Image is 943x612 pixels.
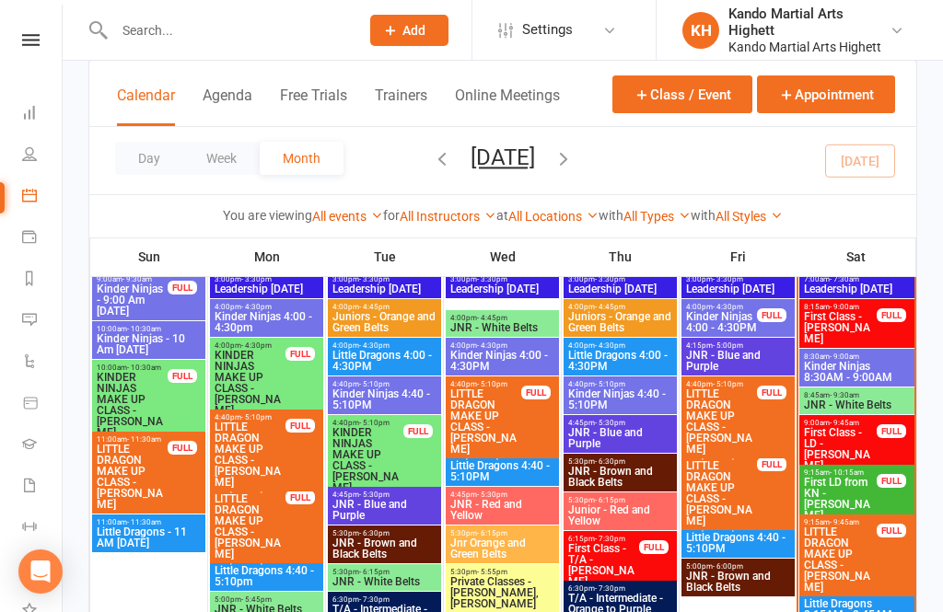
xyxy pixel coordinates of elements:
[127,435,161,444] span: - 11:30am
[109,17,346,43] input: Search...
[359,568,390,576] span: - 6:15pm
[449,537,555,560] span: Jnr Orange and Green Belts
[803,352,911,361] span: 8:30am
[214,275,320,283] span: 3:00pm
[567,341,673,350] span: 4:00pm
[803,283,911,294] span: Leadership [DATE]
[567,350,673,372] span: Little Dragons 4:00 - 4:30PM
[332,311,437,333] span: Juniors - Orange and Green Belts
[757,457,786,471] div: FULL
[623,209,691,224] a: All Types
[803,468,878,477] span: 9:15am
[449,529,555,537] span: 5:30pm
[567,419,673,427] span: 4:45pm
[757,386,786,399] div: FULL
[567,504,673,526] span: Junior - Red and Yellow
[449,275,555,283] span: 3:00pm
[96,275,169,283] span: 9:00am
[449,568,555,576] span: 5:30pm
[713,562,743,571] span: - 6:00pm
[477,275,507,283] span: - 3:30pm
[359,303,390,311] span: - 4:45pm
[449,499,555,521] span: JNR - Red and Yellow
[332,341,437,350] span: 4:00pm
[332,568,437,576] span: 5:30pm
[90,237,208,276] th: Sun
[332,350,437,372] span: Little Dragons 4:00 - 4:30PM
[214,595,320,604] span: 5:00pm
[332,419,404,427] span: 4:40pm
[639,540,669,554] div: FULL
[757,308,786,322] div: FULL
[223,208,312,223] strong: You are viewing
[830,419,859,427] span: - 9:45am
[803,391,911,399] span: 8:45am
[127,325,161,333] span: - 10:30am
[691,208,716,223] strong: with
[713,303,743,311] span: - 4:30pm
[595,535,625,543] span: - 7:30pm
[567,584,673,593] span: 6:30pm
[402,23,425,38] span: Add
[567,388,673,410] span: Kinder Ninjas 4:40 - 5:10PM
[332,388,437,410] span: Kinder Ninjas 4:40 - 5:10PM
[562,237,680,276] th: Thu
[803,311,878,344] span: First Class - [PERSON_NAME]
[595,303,625,311] span: - 4:45pm
[214,565,320,587] span: Little Dragons 4:40 - 5:10pm
[567,535,640,543] span: 6:15pm
[685,388,758,455] span: LITTLE DRAGON MAKE UP CLASS - [PERSON_NAME]
[797,237,916,276] th: Sat
[477,380,507,388] span: - 5:10pm
[567,496,673,504] span: 5:30pm
[803,303,878,311] span: 8:15am
[359,419,390,427] span: - 5:10pm
[595,457,625,466] span: - 6:30pm
[96,444,169,510] span: LITTLE DRAGON MAKE UP CLASS - [PERSON_NAME]
[326,237,444,276] th: Tue
[685,380,758,388] span: 4:40pm
[713,341,743,350] span: - 5:00pm
[241,275,272,283] span: - 3:30pm
[96,372,169,438] span: KINDER NINJAS MAKE UP CLASS - [PERSON_NAME]
[728,6,890,39] div: Kando Martial Arts Highett
[803,526,878,593] span: LITTLE DRAGON MAKE UP CLASS - [PERSON_NAME]
[375,87,427,126] button: Trainers
[477,491,507,499] span: - 5:30pm
[214,413,286,421] span: 4:40pm
[260,142,343,175] button: Month
[757,75,895,113] button: Appointment
[595,341,625,350] span: - 4:30pm
[241,341,272,350] span: - 4:30pm
[877,308,906,322] div: FULL
[359,491,390,499] span: - 5:30pm
[682,12,719,49] div: KH
[567,275,673,283] span: 3:00pm
[285,491,315,504] div: FULL
[728,39,890,55] div: Kando Martial Arts Highett
[595,380,625,388] span: - 5:10pm
[803,419,878,427] span: 9:00am
[403,424,433,438] div: FULL
[685,303,758,311] span: 4:00pm
[96,435,169,444] span: 11:00am
[449,350,555,372] span: Kinder Ninjas 4:00 - 4:30PM
[567,457,673,466] span: 5:30pm
[22,384,64,425] a: Product Sales
[455,87,560,126] button: Online Meetings
[183,142,260,175] button: Week
[332,491,437,499] span: 4:45pm
[477,341,507,350] span: - 4:30pm
[96,518,202,526] span: 11:00am
[115,142,183,175] button: Day
[803,427,878,471] span: First Class - LD - [PERSON_NAME]
[477,568,507,576] span: - 5:55pm
[877,424,906,438] div: FULL
[685,341,791,350] span: 4:15pm
[567,303,673,311] span: 4:00pm
[96,364,169,372] span: 10:00am
[685,571,791,593] span: JNR - Brown and Black Belts
[18,549,63,594] div: Open Intercom Messenger
[168,281,197,294] div: FULL
[22,177,64,218] a: Calendar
